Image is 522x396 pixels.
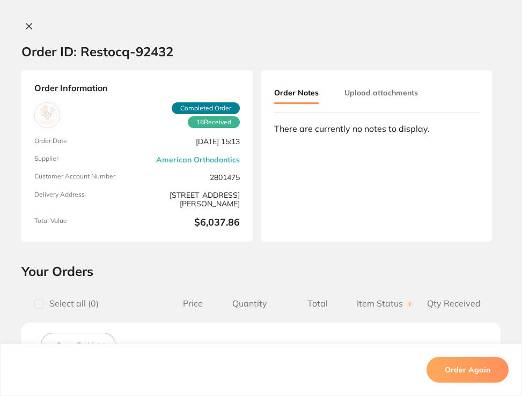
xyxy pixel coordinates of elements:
[34,173,133,182] span: Customer Account Number
[141,173,239,182] span: 2801475
[34,155,133,164] span: Supplier
[156,155,240,164] a: American Orthodontics
[352,298,420,309] span: Item Status
[34,217,133,229] span: Total Value
[41,333,116,357] button: Save To List
[216,298,284,309] span: Quantity
[141,137,239,146] span: [DATE] 15:13
[34,137,133,146] span: Order Date
[172,102,240,114] span: Completed Order
[284,298,352,309] span: Total
[141,191,239,208] span: [STREET_ADDRESS][PERSON_NAME]
[21,263,501,279] h2: Your Orders
[37,105,57,125] img: American Orthodontics
[344,83,418,102] button: Upload attachments
[34,191,133,208] span: Delivery Address
[274,124,480,133] div: There are currently no notes to display.
[141,217,239,229] b: $6,037.86
[188,116,240,128] span: Received
[420,298,488,309] span: Qty Received
[171,298,216,309] span: Price
[44,298,99,309] span: Select all ( 0 )
[21,43,173,59] h2: Order ID: Restocq- 92432
[274,83,319,104] button: Order Notes
[34,83,240,94] strong: Order Information
[427,357,509,383] button: Order Again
